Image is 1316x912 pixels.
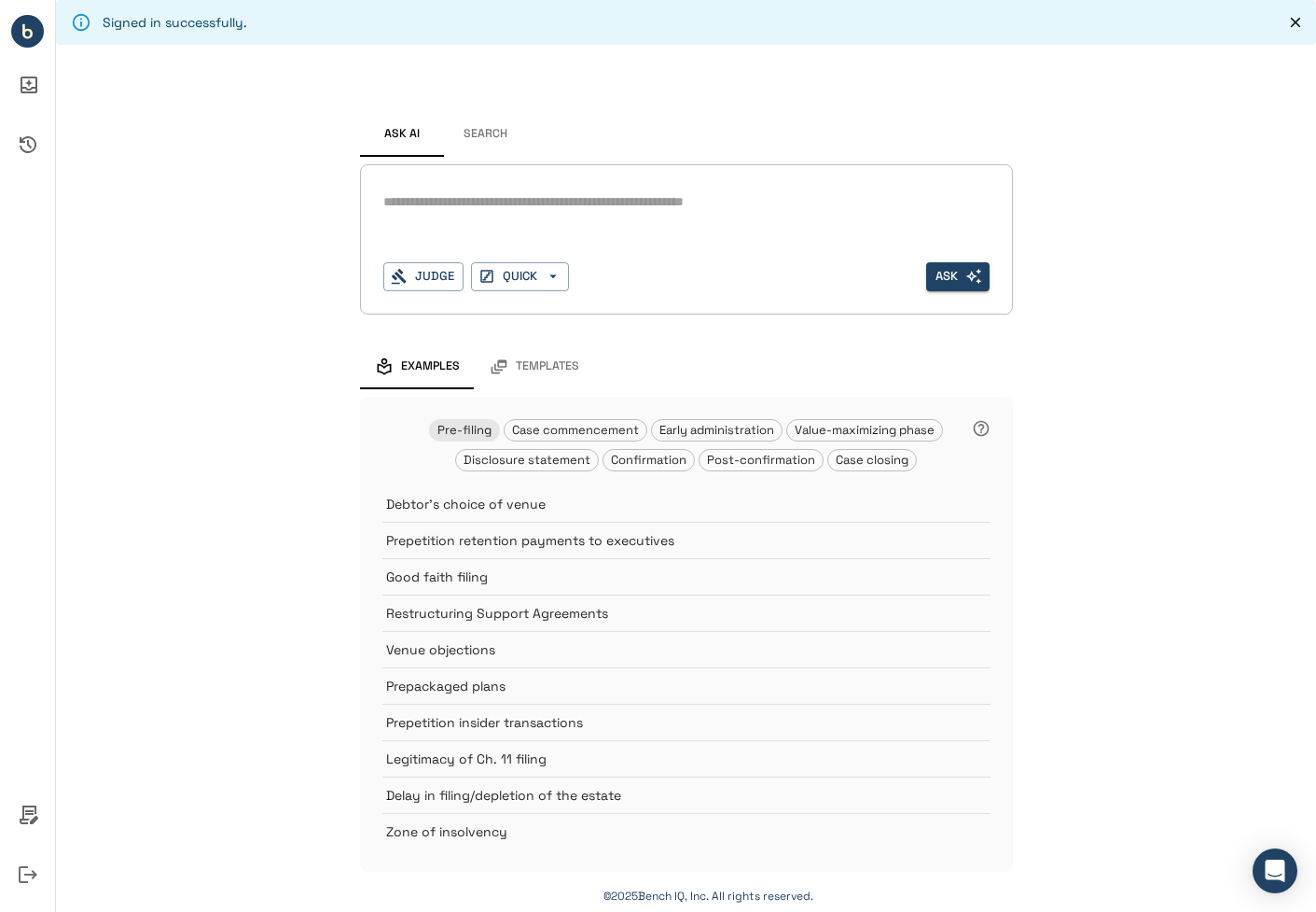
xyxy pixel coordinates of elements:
div: Open Intercom Messenger [1253,849,1297,893]
div: Venue objections [382,631,990,667]
div: Confirmation [603,449,695,471]
div: Value-maximizing phase [786,419,943,442]
div: Post-confirmation [699,449,824,471]
span: Ask AI [384,127,420,142]
div: Debtor's choice of venue [382,486,990,522]
p: Delay in filing/depletion of the estate [386,786,944,805]
div: Case commencement [504,419,647,442]
div: Prepackaged plans [382,667,990,704]
p: Prepetition insider transactions [386,713,944,732]
p: Venue objections [386,640,944,659]
div: Early administration [651,419,783,442]
p: Prepackaged plans [386,677,944,695]
span: Case commencement [505,422,646,438]
div: Pre-filing [429,419,500,442]
div: Delay in filing/depletion of the estate [382,777,990,813]
button: Ask [926,262,990,291]
span: Post-confirmation [700,452,823,468]
div: Prepetition retention payments to executives [382,522,990,558]
div: Legitimacy of Ch. 11 filing [382,740,990,777]
div: Zone of insolvency [382,813,990,849]
span: Examples [401,359,460,374]
p: Zone of insolvency [386,822,944,841]
button: Search [444,112,528,157]
div: Disclosure statement [455,449,599,471]
button: QUICK [471,262,569,291]
span: Confirmation [603,452,694,468]
span: Value-maximizing phase [787,422,942,438]
span: Pre-filing [430,422,499,438]
p: Prepetition retention payments to executives [386,531,944,550]
div: Good faith filing [382,558,990,595]
div: Restructuring Support Agreements [382,595,990,631]
span: Early administration [652,422,782,438]
span: Templates [516,359,579,374]
span: Enter search text [926,262,990,291]
div: Case closing [827,449,917,471]
div: examples and templates tabs [360,344,1013,389]
p: Debtor's choice of venue [386,495,944,513]
span: Disclosure statement [456,452,598,468]
div: Prepetition insider transactions [382,704,990,740]
p: Restructuring Support Agreements [386,604,944,623]
div: Signed in successfully. [103,6,247,39]
p: Legitimacy of Ch. 11 filing [386,750,944,768]
span: Case closing [828,452,916,468]
p: Good faith filing [386,568,944,586]
button: Judge [383,262,464,291]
